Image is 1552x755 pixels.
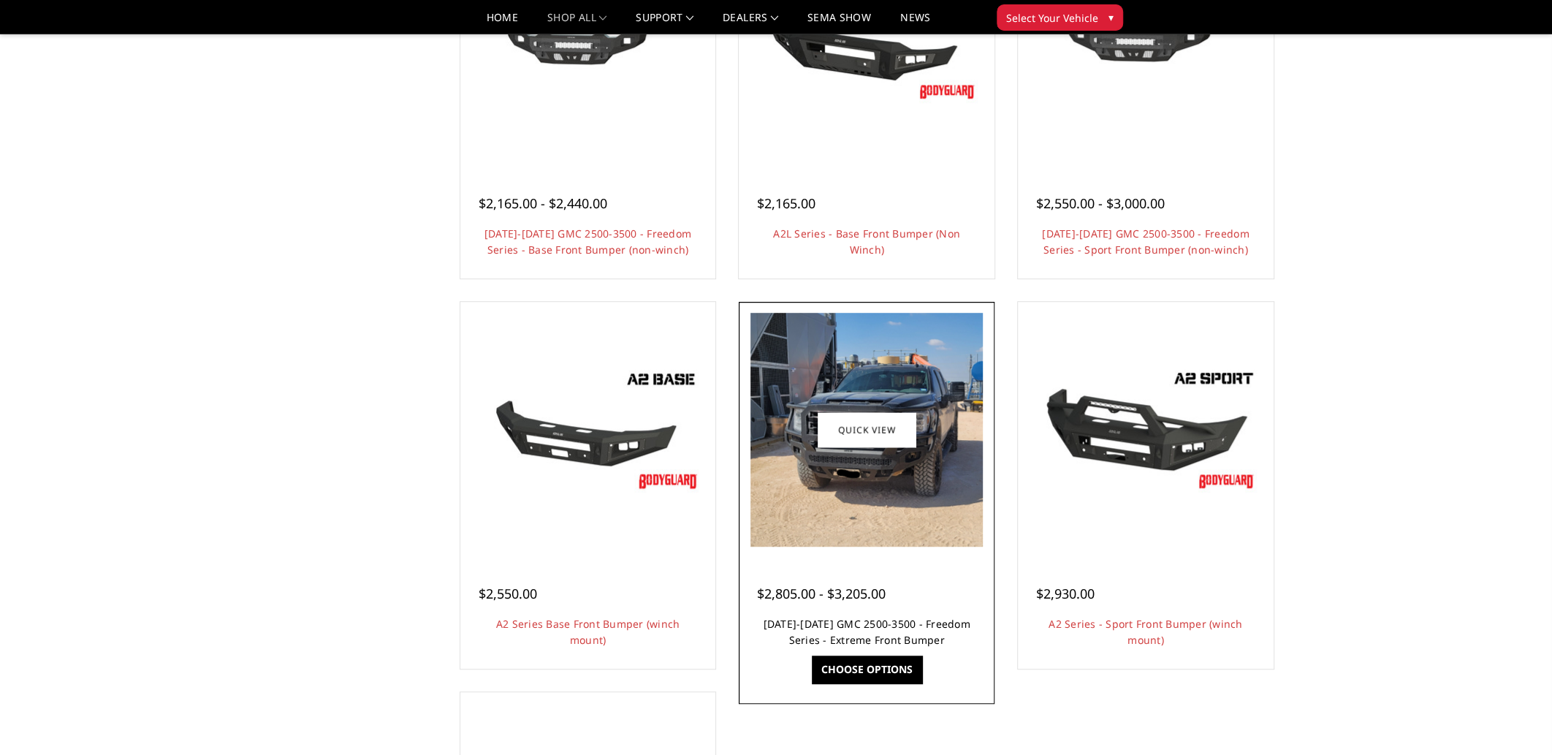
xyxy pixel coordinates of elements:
[750,313,983,547] img: 2020-2023 GMC 2500-3500 - Freedom Series - Extreme Front Bumper
[1022,306,1270,554] a: A2 Series - Sport Front Bumper (winch mount) A2 Series - Sport Front Bumper (winch mount)
[496,617,680,647] a: A2 Series Base Front Bumper (winch mount)
[1042,227,1249,257] a: [DATE]-[DATE] GMC 2500-3500 - Freedom Series - Sport Front Bumper (non-winch)
[636,12,693,34] a: Support
[479,194,607,212] span: $2,165.00 - $2,440.00
[757,585,886,602] span: $2,805.00 - $3,205.00
[764,617,970,647] a: [DATE]-[DATE] GMC 2500-3500 - Freedom Series - Extreme Front Bumper
[812,656,922,683] a: Choose Options
[818,413,916,447] a: Quick view
[1479,685,1552,755] iframe: Chat Widget
[487,12,518,34] a: Home
[484,227,691,257] a: [DATE]-[DATE] GMC 2500-3500 - Freedom Series - Base Front Bumper (non-winch)
[547,12,606,34] a: shop all
[464,306,712,554] a: A2 Series Base Front Bumper (winch mount) A2 Series Base Front Bumper (winch mount)
[1006,10,1098,26] span: Select Your Vehicle
[723,12,778,34] a: Dealers
[773,227,960,257] a: A2L Series - Base Front Bumper (Non Winch)
[807,12,871,34] a: SEMA Show
[1036,194,1165,212] span: $2,550.00 - $3,000.00
[1108,10,1114,25] span: ▾
[1049,617,1242,647] a: A2 Series - Sport Front Bumper (winch mount)
[742,306,991,554] a: 2020-2023 GMC 2500-3500 - Freedom Series - Extreme Front Bumper 2020-2023 GMC 2500-3500 - Freedom...
[900,12,930,34] a: News
[997,4,1123,31] button: Select Your Vehicle
[757,194,815,212] span: $2,165.00
[1036,585,1095,602] span: $2,930.00
[479,585,537,602] span: $2,550.00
